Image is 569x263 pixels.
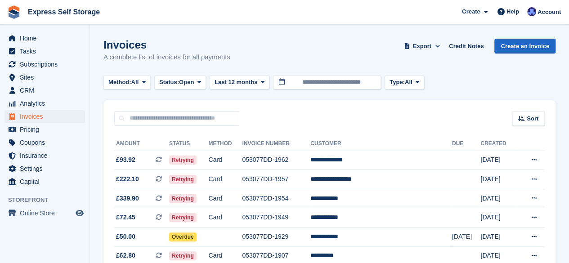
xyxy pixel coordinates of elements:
[20,45,74,58] span: Tasks
[538,8,561,17] span: Account
[8,196,90,205] span: Storefront
[154,75,206,90] button: Status: Open
[210,75,269,90] button: Last 12 months
[242,170,310,189] td: 053077DD-1957
[4,207,85,219] a: menu
[169,194,197,203] span: Retrying
[480,189,517,208] td: [DATE]
[74,208,85,218] a: Preview store
[242,227,310,247] td: 053077DD-1929
[4,58,85,71] a: menu
[131,78,139,87] span: All
[20,136,74,149] span: Coupons
[114,137,169,151] th: Amount
[4,45,85,58] a: menu
[506,7,519,16] span: Help
[4,71,85,84] a: menu
[494,39,556,53] a: Create an Invoice
[20,149,74,162] span: Insurance
[480,151,517,170] td: [DATE]
[20,123,74,136] span: Pricing
[116,213,135,222] span: £72.45
[169,251,197,260] span: Retrying
[24,4,103,19] a: Express Self Storage
[385,75,424,90] button: Type: All
[4,97,85,110] a: menu
[20,162,74,175] span: Settings
[116,232,135,241] span: £50.00
[7,5,21,19] img: stora-icon-8386f47178a22dfd0bd8f6a31ec36ba5ce8667c1dd55bd0f319d3a0aa187defe.svg
[103,52,230,62] p: A complete list of invoices for all payments
[20,58,74,71] span: Subscriptions
[20,110,74,123] span: Invoices
[4,162,85,175] a: menu
[242,189,310,208] td: 053077DD-1954
[527,114,538,123] span: Sort
[310,137,452,151] th: Customer
[4,136,85,149] a: menu
[159,78,179,87] span: Status:
[208,189,242,208] td: Card
[452,137,481,151] th: Due
[116,174,139,184] span: £222.10
[116,251,135,260] span: £62.80
[390,78,405,87] span: Type:
[208,208,242,227] td: Card
[527,7,536,16] img: Vahnika Batchu
[20,71,74,84] span: Sites
[103,39,230,51] h1: Invoices
[4,110,85,123] a: menu
[480,137,517,151] th: Created
[215,78,257,87] span: Last 12 months
[452,227,481,247] td: [DATE]
[208,137,242,151] th: Method
[179,78,194,87] span: Open
[208,151,242,170] td: Card
[4,84,85,97] a: menu
[116,194,139,203] span: £339.90
[4,32,85,45] a: menu
[169,175,197,184] span: Retrying
[405,78,412,87] span: All
[20,207,74,219] span: Online Store
[208,170,242,189] td: Card
[462,7,480,16] span: Create
[480,227,517,247] td: [DATE]
[169,232,197,241] span: Overdue
[108,78,131,87] span: Method:
[20,175,74,188] span: Capital
[413,42,431,51] span: Export
[169,137,208,151] th: Status
[20,32,74,45] span: Home
[20,97,74,110] span: Analytics
[169,156,197,165] span: Retrying
[445,39,487,53] a: Credit Notes
[4,149,85,162] a: menu
[480,208,517,227] td: [DATE]
[4,175,85,188] a: menu
[116,155,135,165] span: £93.92
[242,137,310,151] th: Invoice Number
[242,208,310,227] td: 053077DD-1949
[103,75,151,90] button: Method: All
[480,170,517,189] td: [DATE]
[169,213,197,222] span: Retrying
[4,123,85,136] a: menu
[242,151,310,170] td: 053077DD-1962
[402,39,442,53] button: Export
[20,84,74,97] span: CRM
